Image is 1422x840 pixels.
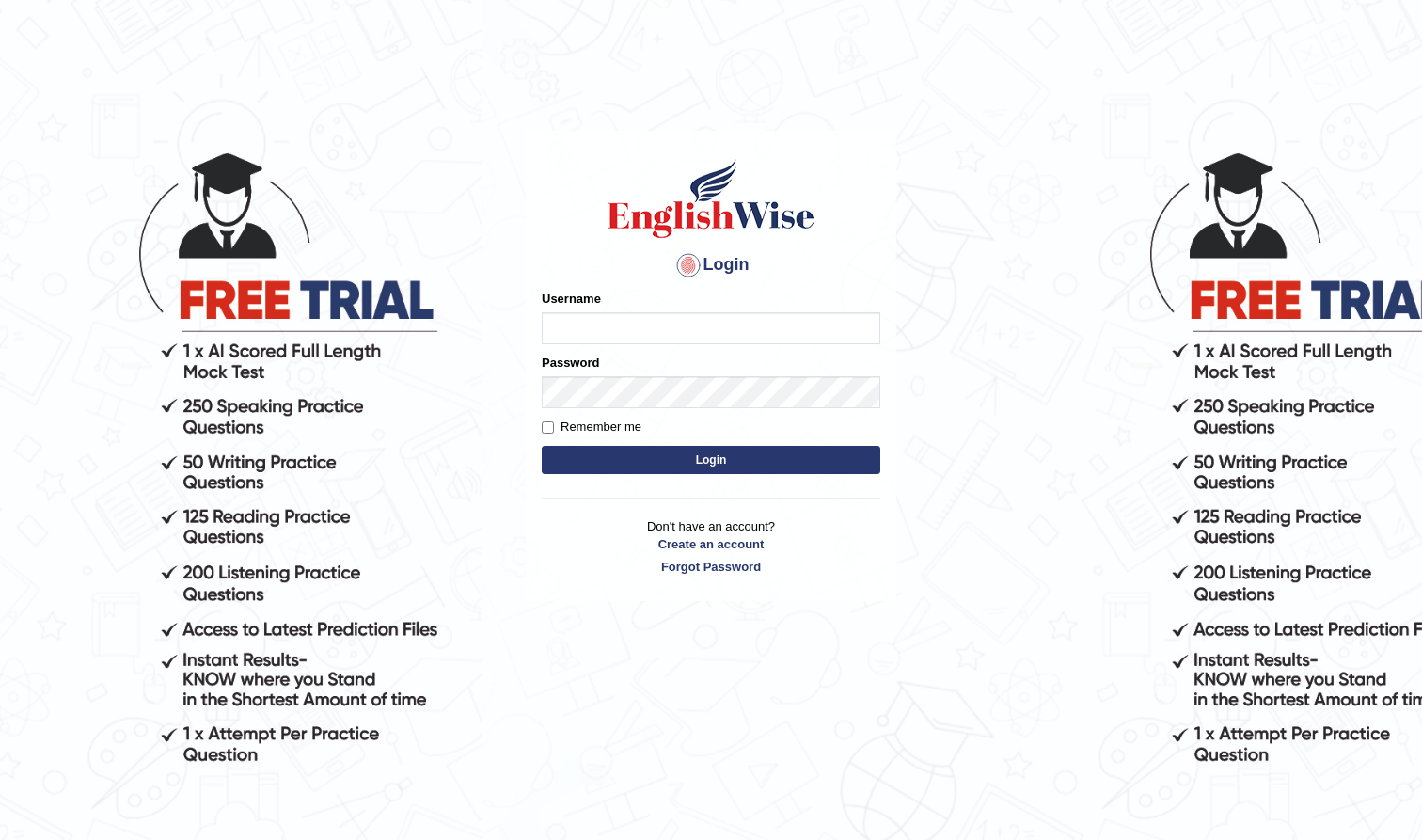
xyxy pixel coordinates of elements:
[542,421,554,434] input: Remember me
[542,354,599,372] label: Password
[542,250,880,280] h4: Login
[542,446,880,474] button: Login
[542,517,880,576] p: Don't have an account?
[542,290,601,308] label: Username
[542,535,880,553] a: Create an account
[542,558,880,576] a: Forgot Password
[604,156,818,241] img: Logo of English Wise sign in for intelligent practice with AI
[542,418,641,436] label: Remember me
